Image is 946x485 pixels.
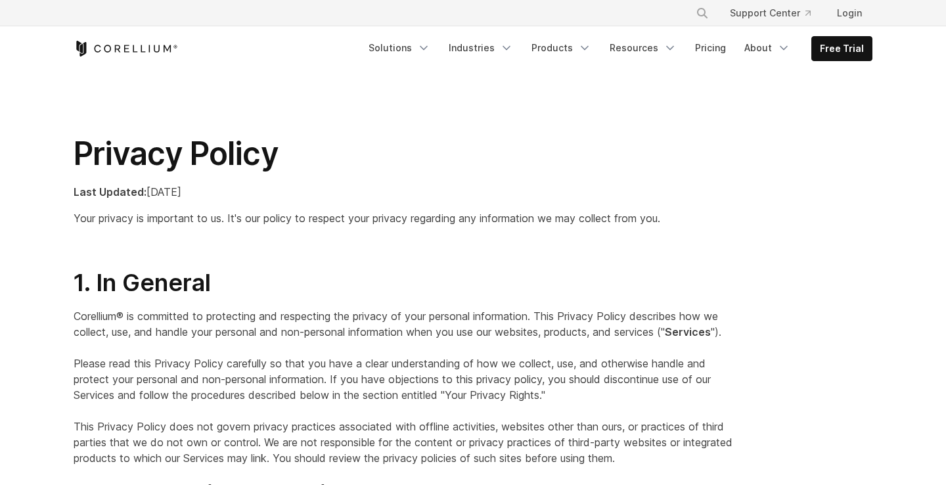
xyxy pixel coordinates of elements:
[826,1,872,25] a: Login
[812,37,872,60] a: Free Trial
[602,36,685,60] a: Resources
[441,36,521,60] a: Industries
[361,36,872,61] div: Navigation Menu
[719,1,821,25] a: Support Center
[690,1,714,25] button: Search
[74,184,735,200] p: [DATE]
[687,36,734,60] a: Pricing
[74,268,735,298] h2: 1. In General
[665,325,711,338] strong: Services
[74,185,146,198] strong: Last Updated:
[74,134,735,173] h1: Privacy Policy
[680,1,872,25] div: Navigation Menu
[74,210,735,226] p: Your privacy is important to us. It's our policy to respect your privacy regarding any informatio...
[361,36,438,60] a: Solutions
[524,36,599,60] a: Products
[736,36,798,60] a: About
[74,41,178,57] a: Corellium Home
